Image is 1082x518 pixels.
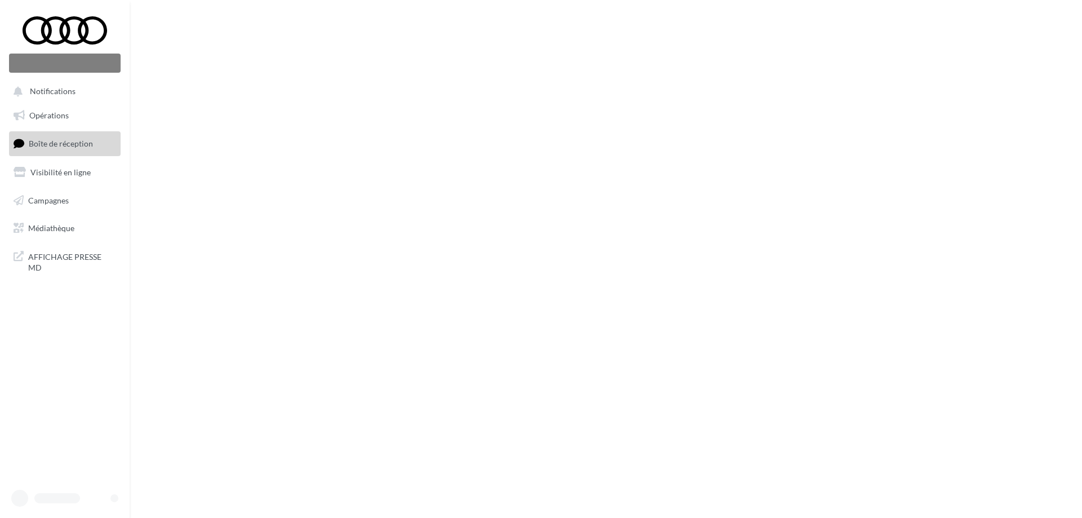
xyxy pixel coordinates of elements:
a: AFFICHAGE PRESSE MD [7,245,123,278]
span: Campagnes [28,195,69,205]
span: AFFICHAGE PRESSE MD [28,249,116,273]
a: Visibilité en ligne [7,161,123,184]
a: Campagnes [7,189,123,212]
span: Notifications [30,87,76,96]
div: Nouvelle campagne [9,54,121,73]
span: Médiathèque [28,223,74,233]
a: Médiathèque [7,216,123,240]
a: Boîte de réception [7,131,123,156]
span: Opérations [29,110,69,120]
a: Opérations [7,104,123,127]
span: Visibilité en ligne [30,167,91,177]
span: Boîte de réception [29,139,93,148]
